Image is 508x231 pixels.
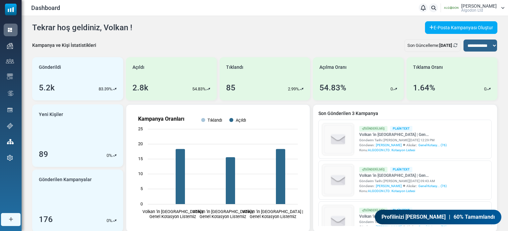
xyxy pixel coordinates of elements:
div: 5.2k [39,82,55,94]
div: 2.8k [132,82,148,94]
p: 83.39% [99,86,112,92]
text: Volkan 'in [GEOGRAPHIC_DATA] | Genel Kotasyon Listemiz [142,209,203,219]
div: % [107,152,117,159]
div: Gönderilmiş [359,208,387,213]
img: campaigns-icon.png [7,43,13,49]
a: Yeni Kişiler 89 0% [32,104,123,167]
span: [PERSON_NAME] [376,224,402,229]
text: Kampanya Oranları [138,116,184,122]
div: Gönderim Tarihi: [PERSON_NAME][DATE] 09:43 AM [359,178,447,183]
span: [PERSON_NAME] [461,4,497,8]
a: Genel Kotasy... (76) [418,183,447,188]
span: [PERSON_NAME] [376,143,402,148]
a: E-Posta Kampanyası Oluştur [425,21,497,34]
text: Tıklandı [208,118,222,123]
div: 1.64% [413,82,435,94]
div: 89 [39,148,48,160]
a: Genel Kotasy... (76) [418,143,447,148]
div: Konu: [359,148,447,153]
text: Volkan 'in [GEOGRAPHIC_DATA] | Genel Kotasyon Listemiz [242,209,303,219]
div: Gönderen: Alıcılar:: [359,143,447,148]
span: [PERSON_NAME] [376,183,402,188]
a: Volkan 'in [GEOGRAPHIC_DATA] | Gen... [359,213,447,219]
span: Açılma Oranı [319,64,347,71]
text: Volkan 'in [GEOGRAPHIC_DATA] | Genel Kotasyon Listemiz [192,209,253,219]
img: User Logo [443,3,460,13]
a: Profilinizi [PERSON_NAME] | 60% Tamamlandı [375,210,502,224]
span: | [449,213,450,221]
img: contacts-icon.svg [6,59,14,63]
div: Plain Text [390,208,412,213]
span: 60% Tamamlandı [454,213,495,221]
a: Son Gönderilen 3 Kampanya [318,110,492,117]
img: empty-draft-icon2.svg [323,165,354,196]
p: 54.83% [192,86,206,92]
span: ALGODON LTD. Kotasyon Listesi [368,148,415,152]
span: Tıklandı [226,64,243,71]
span: Dashboard [31,3,60,12]
div: 54.83% [319,82,346,94]
a: Refresh Stats [453,43,458,48]
p: 0 [484,86,486,92]
div: Plain Text [390,126,412,132]
div: 176 [39,213,53,225]
div: 85 [226,82,235,94]
div: Kampanya ve Kişi İstatistikleri [32,42,96,49]
div: Son Güncelleme: [404,39,461,52]
text: 20 [138,141,143,146]
img: support-icon.svg [7,123,13,129]
span: ALGODON LTD. Kotasyon Listesi [368,189,415,193]
text: 0 [140,201,143,206]
svg: Kampanya Oranları [131,110,304,226]
div: Gönderim Tarihi: [PERSON_NAME][DATE] 12:29 PM [359,138,447,143]
div: Konu: [359,188,447,193]
text: 5 [140,186,143,191]
span: Gönderildi [39,64,61,71]
span: Yeni Kişiler [39,111,63,118]
img: empty-draft-icon2.svg [323,124,354,155]
img: dashboard-icon-active.svg [7,27,13,33]
text: 15 [138,156,143,161]
img: settings-icon.svg [7,155,13,161]
div: Gönderilmiş [359,167,387,173]
text: 10 [138,171,143,176]
span: Gönderilen Kampanyalar [39,176,92,183]
h4: Tekrar hoş geldiniz, Volkan ! [32,23,132,33]
img: workflow.svg [7,89,14,97]
text: 25 [138,126,143,131]
a: User Logo [PERSON_NAME] Algodon Ltd [443,3,505,13]
div: Gönderim Tarihi: [PERSON_NAME][DATE] 10:16 AM [359,219,447,224]
div: % [107,217,117,224]
div: Gönderen: Alıcılar:: [359,183,447,188]
text: Açıldı [235,118,246,123]
span: Açıldı [132,64,144,71]
img: email-templates-icon.svg [7,73,13,79]
p: 2.99% [288,86,299,92]
a: Volkan 'in [GEOGRAPHIC_DATA] | Gen... [359,173,447,178]
span: Algodon Ltd [461,8,483,12]
div: Plain Text [390,167,412,173]
img: mailsoftly_icon_blue_white.svg [5,4,17,15]
span: Tıklama Oranı [413,64,443,71]
span: Profilinizi [PERSON_NAME] [381,213,446,221]
a: Volkan 'in [GEOGRAPHIC_DATA] | Gen... [359,132,447,138]
b: [DATE] [439,43,452,48]
div: Gönderilmiş [359,126,387,132]
div: Gönderen: Alıcılar:: [359,224,447,229]
p: 0 [107,217,109,224]
img: landing_pages.svg [7,107,13,113]
p: 0 [107,152,109,159]
p: 0 [390,86,393,92]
